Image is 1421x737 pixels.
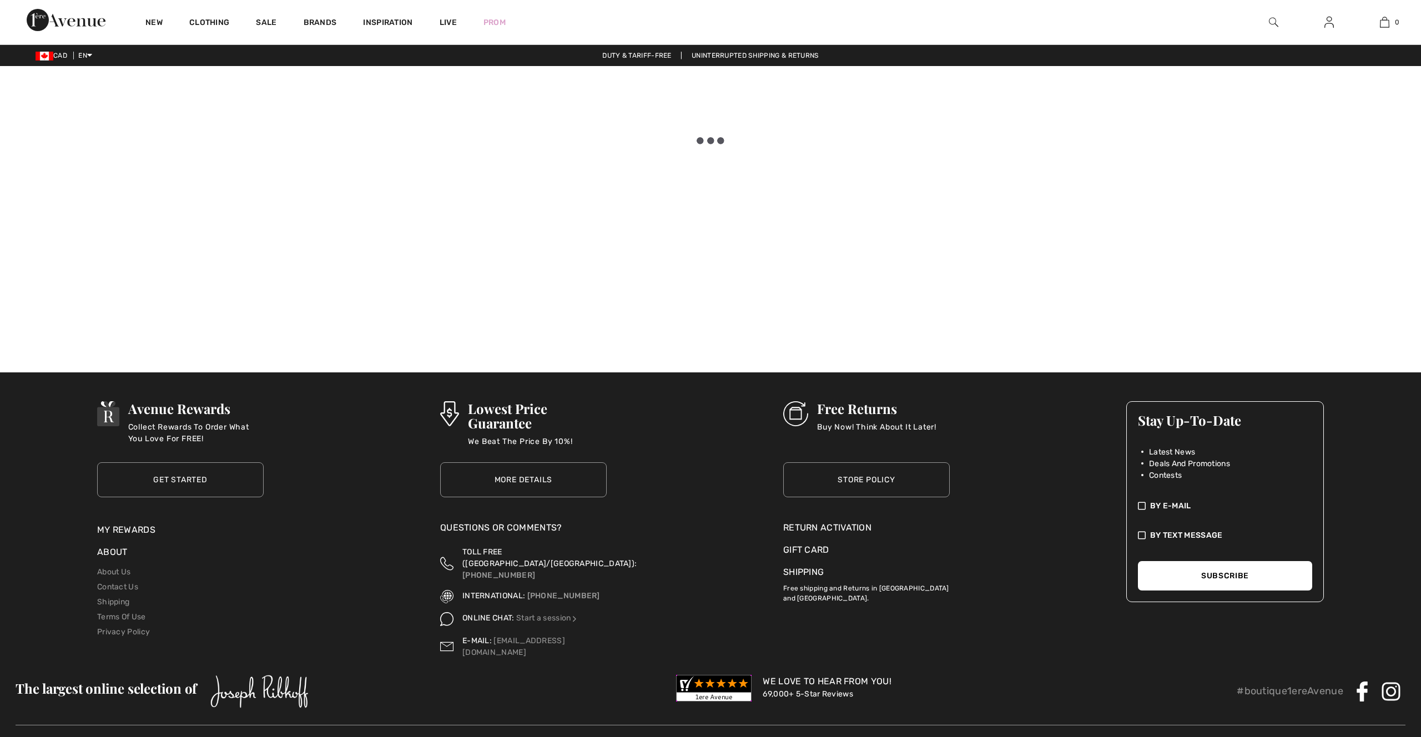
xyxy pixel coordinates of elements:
[1352,682,1372,701] img: Facebook
[1324,16,1334,29] img: My Info
[1316,16,1343,29] a: Sign In
[817,421,936,443] p: Buy Now! Think About It Later!
[128,401,264,416] h3: Avenue Rewards
[97,546,264,564] div: About
[189,18,229,29] a: Clothing
[462,636,565,657] a: [EMAIL_ADDRESS][DOMAIN_NAME]
[145,18,163,29] a: New
[1149,446,1195,458] span: Latest News
[1138,413,1312,427] h3: Stay Up-To-Date
[1138,529,1146,541] img: check
[36,52,53,60] img: Canadian Dollar
[440,17,457,28] a: Live
[97,597,129,607] a: Shipping
[128,421,264,443] p: Collect Rewards To Order What You Love For FREE!
[16,679,196,697] span: The largest online selection of
[1237,684,1343,699] p: #boutique1ereAvenue
[462,591,525,600] span: INTERNATIONAL:
[1150,500,1191,512] span: By E-mail
[97,612,146,622] a: Terms Of Use
[468,401,607,430] h3: Lowest Price Guarantee
[1381,682,1401,701] img: Instagram
[97,462,264,497] a: Get Started
[27,9,105,31] img: 1ère Avenue
[516,613,579,623] a: Start a session
[462,613,515,623] span: ONLINE CHAT:
[1149,470,1182,481] span: Contests
[1149,458,1230,470] span: Deals And Promotions
[97,627,150,637] a: Privacy Policy
[783,462,950,497] a: Store Policy
[676,675,752,701] img: Customer Reviews
[483,17,506,28] a: Prom
[783,401,808,426] img: Free Returns
[440,462,607,497] a: More Details
[462,636,492,645] span: E-MAIL:
[440,546,453,581] img: Toll Free (Canada/US)
[1357,16,1412,29] a: 0
[763,675,891,688] div: We Love To Hear From You!
[78,52,92,59] span: EN
[763,689,853,699] a: 69,000+ 5-Star Reviews
[304,18,337,29] a: Brands
[783,567,824,577] a: Shipping
[571,615,578,623] img: Online Chat
[783,579,950,603] p: Free shipping and Returns in [GEOGRAPHIC_DATA] and [GEOGRAPHIC_DATA].
[256,18,276,29] a: Sale
[527,591,600,600] a: [PHONE_NUMBER]
[468,436,607,458] p: We Beat The Price By 10%!
[363,18,412,29] span: Inspiration
[97,582,138,592] a: Contact Us
[440,521,607,540] div: Questions or Comments?
[1138,561,1312,590] button: Subscribe
[97,401,119,426] img: Avenue Rewards
[783,521,950,534] a: Return Activation
[210,675,309,708] img: Joseph Ribkoff
[36,52,72,59] span: CAD
[97,567,130,577] a: About Us
[440,612,453,625] img: Online Chat
[1150,529,1223,541] span: By Text Message
[71,144,1350,145] iframe: Video library
[440,590,453,603] img: International
[1380,16,1389,29] img: My Bag
[1138,500,1146,512] img: check
[817,401,936,416] h3: Free Returns
[462,571,535,580] a: [PHONE_NUMBER]
[1395,17,1399,27] span: 0
[462,547,637,568] span: TOLL FREE ([GEOGRAPHIC_DATA]/[GEOGRAPHIC_DATA]):
[440,401,459,426] img: Lowest Price Guarantee
[783,543,950,557] a: Gift Card
[97,524,155,535] a: My Rewards
[440,635,453,658] img: Contact us
[1269,16,1278,29] img: search the website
